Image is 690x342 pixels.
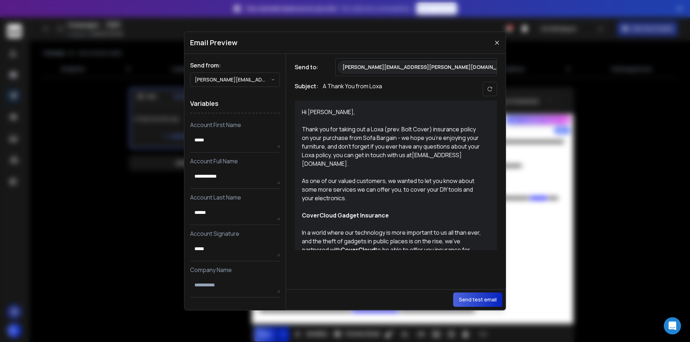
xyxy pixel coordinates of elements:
[302,108,482,116] div: Hi [PERSON_NAME],
[190,121,280,129] p: Account First Name
[190,229,280,238] p: Account Signature
[453,292,502,307] button: Send test email
[302,177,482,202] div: As one of our valued customers, we wanted to let you know about some more services we can offer y...
[664,317,681,334] div: Open Intercom Messenger
[302,228,482,263] div: In a world where our technology is more important to us all than ever, and the theft of gadgets i...
[190,61,280,70] h1: Send from:
[190,94,280,113] h1: Variables
[190,157,280,165] p: Account Full Name
[190,302,280,310] p: Email
[295,63,323,71] h1: Send to:
[295,82,318,96] h1: Subject:
[190,266,280,274] p: Company Name
[341,246,375,254] a: CoverCloud
[342,64,512,71] p: [PERSON_NAME][EMAIL_ADDRESS][PERSON_NAME][DOMAIN_NAME]
[323,82,382,96] p: A Thank You from Loxa
[302,151,462,168] a: [EMAIL_ADDRESS][DOMAIN_NAME]
[302,125,482,168] div: Thank you for taking out a Loxa (prev. Bolt Cover) insurance policy on your purchase from Sofa Ba...
[302,211,389,219] a: CoverCloud Gadget Insurance
[190,193,280,202] p: Account Last Name
[195,76,271,83] p: [PERSON_NAME][EMAIL_ADDRESS][DOMAIN_NAME]
[190,38,238,48] h1: Email Preview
